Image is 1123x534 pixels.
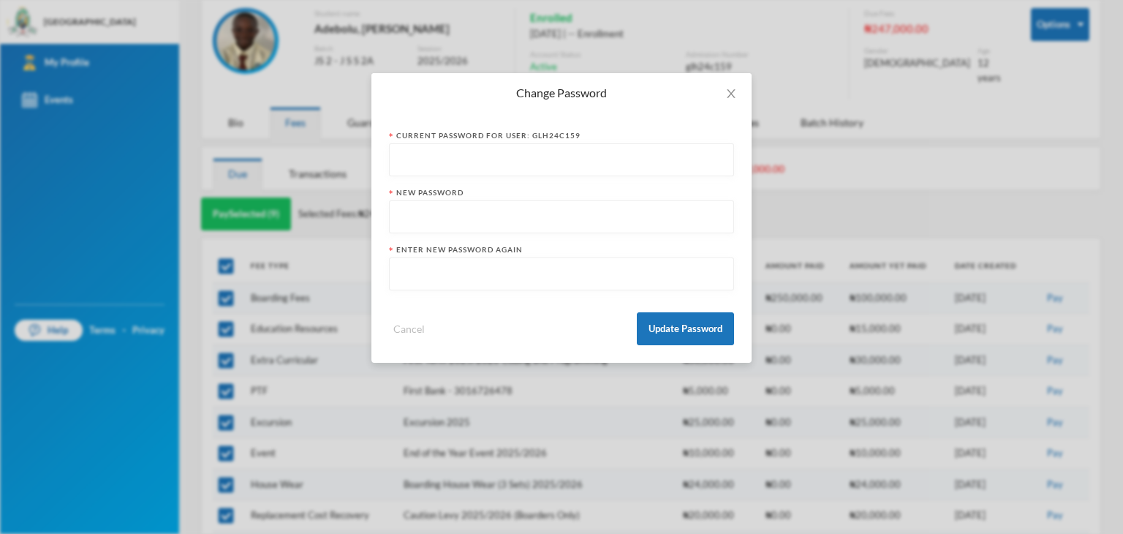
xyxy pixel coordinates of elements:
i: icon: close [725,88,737,99]
div: Change Password [389,85,734,101]
button: Close [711,73,752,114]
div: Current Password for User: glh24c159 [389,130,734,141]
button: Cancel [389,320,429,337]
div: New Password [389,187,734,198]
div: Enter new password again [389,244,734,255]
button: Update Password [637,312,734,345]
